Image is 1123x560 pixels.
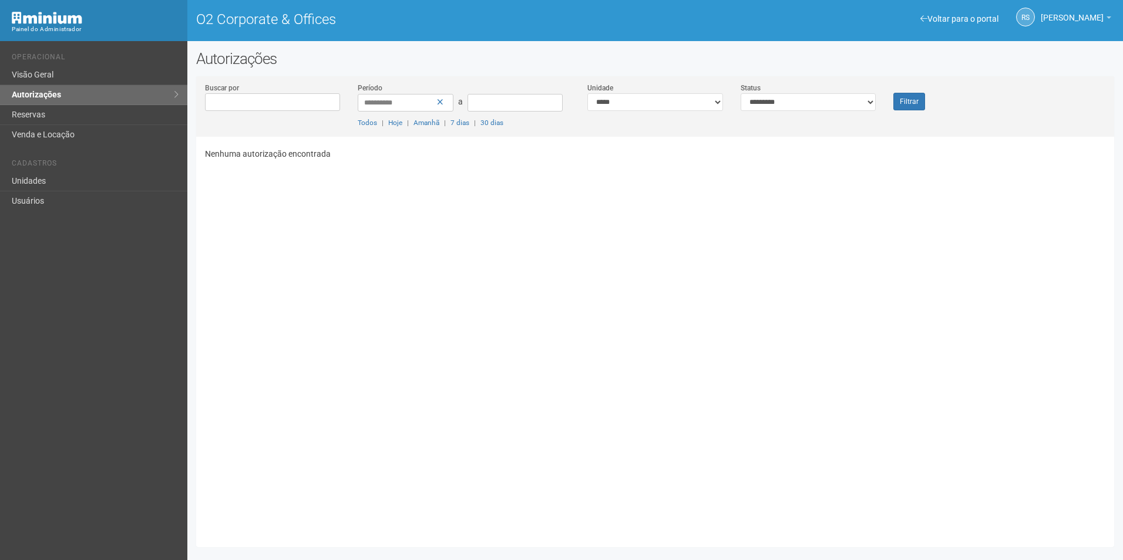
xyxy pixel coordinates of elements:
[413,119,439,127] a: Amanhã
[12,12,82,24] img: Minium
[388,119,402,127] a: Hoje
[196,50,1114,68] h2: Autorizações
[358,119,377,127] a: Todos
[205,149,1105,159] p: Nenhuma autorização encontrada
[458,97,463,106] span: a
[205,83,239,93] label: Buscar por
[1041,15,1111,24] a: [PERSON_NAME]
[407,119,409,127] span: |
[1041,2,1104,22] span: Rayssa Soares Ribeiro
[920,14,998,23] a: Voltar para o portal
[12,159,179,171] li: Cadastros
[474,119,476,127] span: |
[444,119,446,127] span: |
[196,12,647,27] h1: O2 Corporate & Offices
[893,93,925,110] button: Filtrar
[587,83,613,93] label: Unidade
[741,83,761,93] label: Status
[12,24,179,35] div: Painel do Administrador
[480,119,503,127] a: 30 dias
[1016,8,1035,26] a: RS
[450,119,469,127] a: 7 dias
[358,83,382,93] label: Período
[382,119,384,127] span: |
[12,53,179,65] li: Operacional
